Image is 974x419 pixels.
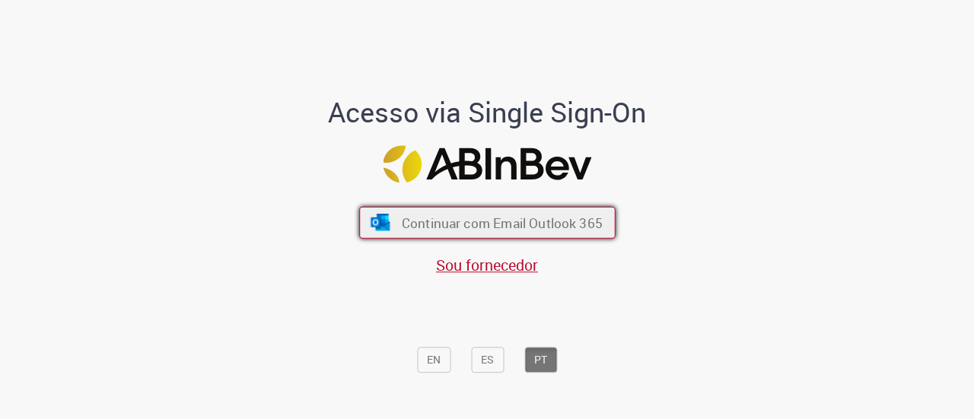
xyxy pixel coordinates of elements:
button: EN [417,347,450,373]
a: Sou fornecedor [436,255,538,275]
h1: Acesso via Single Sign-On [276,97,699,128]
span: Continuar com Email Outlook 365 [401,214,602,231]
button: PT [524,347,557,373]
img: ícone Azure/Microsoft 360 [369,214,391,231]
button: ES [471,347,504,373]
img: Logo ABInBev [383,145,591,183]
button: ícone Azure/Microsoft 360 Continuar com Email Outlook 365 [359,207,616,239]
